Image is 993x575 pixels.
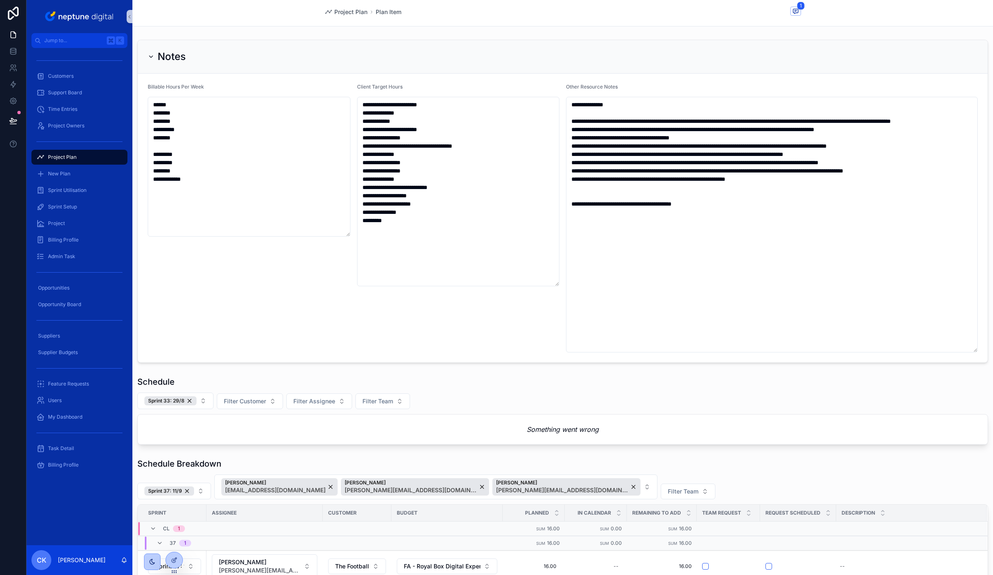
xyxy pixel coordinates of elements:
a: Plan Item [376,8,401,16]
button: Select Button [217,393,283,409]
span: Filter Team [668,487,698,496]
span: Time Entries [48,106,77,113]
span: Opportunity Board [38,301,81,308]
span: 16.00 [547,540,560,546]
span: Users [48,397,62,404]
span: [PERSON_NAME] [345,479,477,486]
a: My Dashboard [31,410,127,424]
span: Sprint Setup [48,204,77,210]
span: The Football Association Group Limited [335,562,369,570]
span: 16.00 [679,525,692,532]
a: Billing Profile [31,458,127,472]
a: Support Board [31,85,127,100]
span: Supplier Budgets [38,349,78,356]
span: [PERSON_NAME][EMAIL_ADDRESS][DOMAIN_NAME] [345,486,477,494]
a: Sprint Setup [31,199,127,214]
span: [PERSON_NAME] [219,558,300,566]
span: Feature Requests [48,381,89,387]
button: Unselect 133 [341,478,489,496]
a: Opportunities [31,280,127,295]
span: 0.00 [611,540,622,546]
button: Select Button [355,393,410,409]
h1: Schedule Breakdown [137,458,221,470]
small: Sum [600,527,609,531]
button: Jump to...K [31,33,127,48]
span: Task Detail [48,445,74,452]
a: 16.00 [508,560,560,573]
small: Sum [600,541,609,546]
div: -- [614,563,619,570]
span: 16.00 [511,563,556,570]
small: Sum [536,527,545,531]
span: Filter Customer [224,397,266,405]
a: -- [837,560,977,573]
a: -- [570,560,622,573]
a: Users [31,393,127,408]
button: Select Button [137,393,213,409]
span: 16.00 [679,540,692,546]
span: [PERSON_NAME] [496,479,628,486]
small: Sum [668,541,677,546]
span: Customer [328,510,357,516]
div: scrollable content [26,48,132,483]
a: 16.00 [632,563,692,570]
span: Billable Hours Per Week [148,84,204,90]
span: Filter Assignee [293,397,335,405]
span: CK [37,555,46,565]
a: Suppliers [31,328,127,343]
span: Planned [525,510,549,516]
small: Sum [536,541,545,546]
span: 0.00 [611,525,622,532]
a: Select Button [396,558,498,575]
button: Unselect 153 [221,478,338,496]
span: In Calendar [578,510,611,516]
span: 16.00 [547,525,560,532]
span: My Dashboard [48,414,82,420]
em: Something went wrong [527,424,599,434]
a: Project Plan [31,150,127,165]
a: Task Detail [31,441,127,456]
a: Time Entries [31,102,127,117]
a: Opportunity Board [31,297,127,312]
button: Unselect 11 [144,396,197,405]
span: Billing Profile [48,462,79,468]
button: Select Button [328,558,386,574]
button: 1 [790,7,801,17]
button: Unselect 76 [492,478,640,496]
button: Select Button [661,484,715,499]
span: Client Target Hours [357,84,403,90]
span: Support Board [48,89,82,96]
a: Billing Profile [31,232,127,247]
a: Project Plan [324,8,367,16]
span: Opportunities [38,285,70,291]
span: [EMAIL_ADDRESS][DOMAIN_NAME] [225,486,326,494]
a: Customers [31,69,127,84]
div: 1 [184,540,186,546]
span: CL [163,525,170,532]
span: Suppliers [38,333,60,339]
span: Team Request [702,510,741,516]
span: Project Plan [334,8,367,16]
span: Project Plan [48,154,77,161]
span: Sprint [148,510,166,516]
div: -- [840,563,845,570]
button: Select Button [137,483,211,499]
span: K [117,37,123,44]
img: App logo [43,10,116,23]
span: Admin Task [48,253,75,260]
a: New Plan [31,166,127,181]
a: Feature Requests [31,376,127,391]
h2: Notes [158,50,186,63]
span: Budget [397,510,417,516]
span: Sprint Utilisation [48,187,86,194]
small: Sum [668,527,677,531]
span: Remaining to Add [632,510,681,516]
span: Other Resource Notes [566,84,618,90]
a: Project [31,216,127,231]
span: Jump to... [44,37,103,44]
span: Filter Team [362,397,393,405]
span: Description [842,510,875,516]
a: Project Owners [31,118,127,133]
